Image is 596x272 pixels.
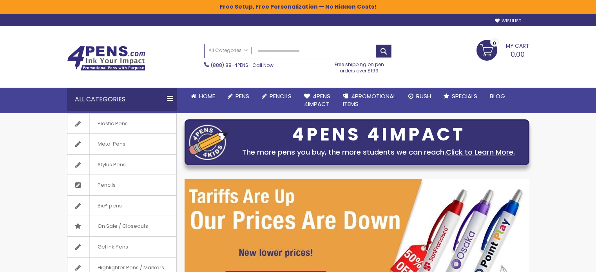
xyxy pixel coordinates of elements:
a: On Sale / Closeouts [67,216,176,236]
span: Specials [452,92,477,100]
a: Pencils [67,175,176,195]
a: Bic® pens [67,196,176,216]
span: 4PROMOTIONAL ITEMS [343,92,396,108]
span: All Categories [208,47,248,54]
span: - Call Now! [211,62,275,68]
a: Rush [402,88,437,105]
a: Click to Learn More. [446,147,515,157]
img: 4Pens Custom Pens and Promotional Products [67,46,145,71]
a: Home [185,88,221,105]
a: All Categories [205,44,252,57]
a: Metal Pens [67,134,176,154]
span: Bic® pens [89,196,130,216]
span: Blog [490,92,505,100]
div: The more pens you buy, the more students we can reach. [232,147,525,158]
span: Pencils [270,92,292,100]
img: four_pen_logo.png [189,124,228,160]
div: Free shipping on pen orders over $199 [326,58,392,74]
span: Gel Ink Pens [89,237,136,257]
a: Gel Ink Pens [67,237,176,257]
span: 4Pens 4impact [304,92,330,108]
div: All Categories [67,88,177,111]
a: Specials [437,88,484,105]
span: 0.00 [511,49,525,59]
a: Stylus Pens [67,155,176,175]
span: Metal Pens [89,134,133,154]
a: Pens [221,88,255,105]
span: On Sale / Closeouts [89,216,156,236]
span: Rush [416,92,431,100]
a: Pencils [255,88,298,105]
a: Blog [484,88,511,105]
span: Home [199,92,215,100]
div: 4PENS 4IMPACT [232,126,525,143]
span: Stylus Pens [89,155,134,175]
a: Wishlist [495,18,521,24]
a: (888) 88-4PENS [211,62,248,68]
a: 4PROMOTIONALITEMS [337,88,402,113]
a: Plastic Pens [67,113,176,134]
span: Pens [236,92,249,100]
span: 0 [493,40,496,47]
a: 4Pens4impact [298,88,337,113]
a: 0.00 0 [476,40,529,59]
span: Plastic Pens [89,113,136,134]
span: Pencils [89,175,123,195]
